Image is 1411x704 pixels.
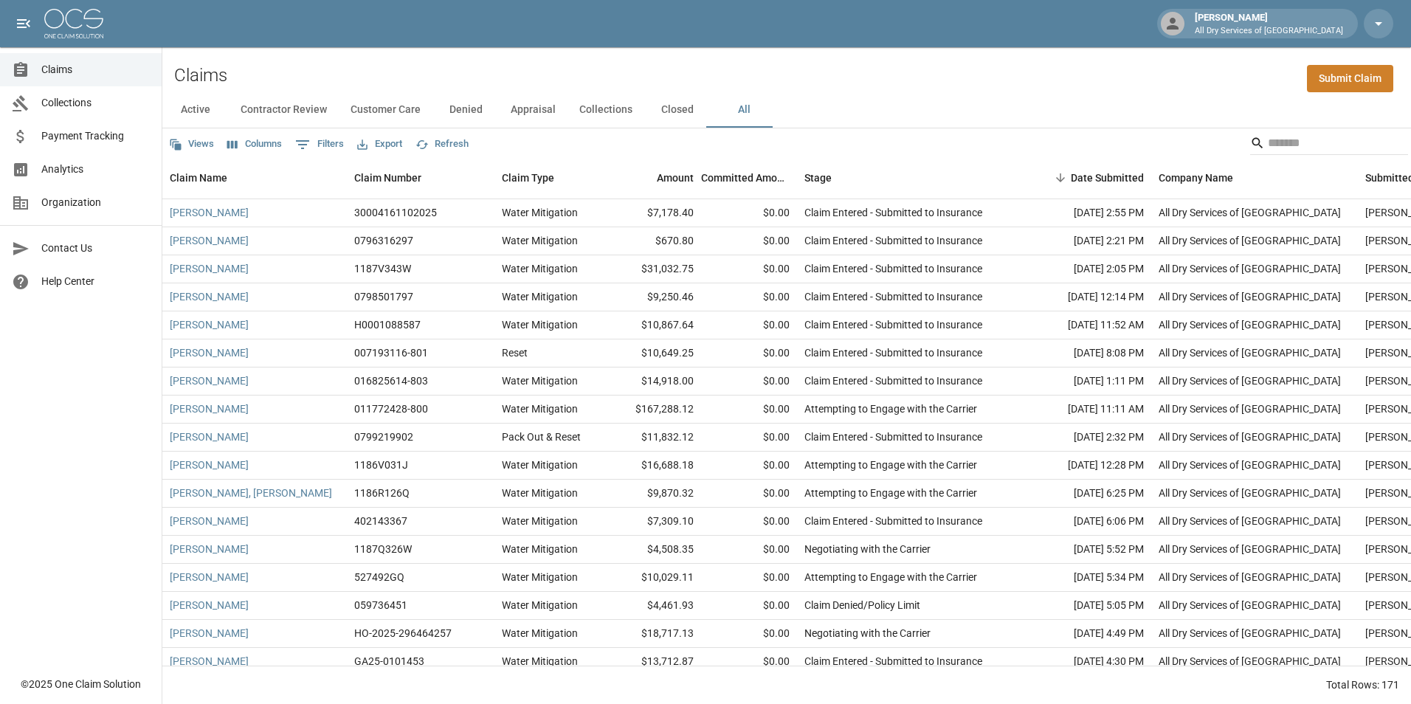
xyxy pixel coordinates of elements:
button: Export [353,133,406,156]
div: $0.00 [701,508,797,536]
div: All Dry Services of Atlanta [1159,261,1341,276]
div: $0.00 [701,227,797,255]
div: [DATE] 11:52 AM [1018,311,1151,339]
div: All Dry Services of Atlanta [1159,345,1341,360]
div: [DATE] 1:11 PM [1018,367,1151,396]
div: Date Submitted [1018,157,1151,199]
div: All Dry Services of Atlanta [1159,570,1341,584]
div: Pack Out & Reset [502,429,581,444]
div: $0.00 [701,564,797,592]
div: 0798501797 [354,289,413,304]
div: Claim Type [494,157,605,199]
div: $0.00 [701,396,797,424]
div: $7,309.10 [605,508,701,536]
button: Views [165,133,218,156]
div: [DATE] 2:05 PM [1018,255,1151,283]
div: 1187Q326W [354,542,412,556]
div: Water Mitigation [502,514,578,528]
div: Claim Entered - Submitted to Insurance [804,345,982,360]
div: $670.80 [605,227,701,255]
a: [PERSON_NAME] [170,570,249,584]
div: Stage [804,157,832,199]
div: Water Mitigation [502,233,578,248]
div: Reset [502,345,528,360]
a: [PERSON_NAME] [170,458,249,472]
div: Total Rows: 171 [1326,677,1399,692]
div: All Dry Services of Atlanta [1159,458,1341,472]
a: [PERSON_NAME] [170,542,249,556]
button: Customer Care [339,92,432,128]
button: open drawer [9,9,38,38]
div: $10,867.64 [605,311,701,339]
p: All Dry Services of [GEOGRAPHIC_DATA] [1195,25,1343,38]
div: All Dry Services of Atlanta [1159,289,1341,304]
div: Company Name [1159,157,1233,199]
div: 402143367 [354,514,407,528]
a: [PERSON_NAME] [170,317,249,332]
div: Committed Amount [701,157,790,199]
div: $0.00 [701,592,797,620]
div: [DATE] 6:25 PM [1018,480,1151,508]
div: All Dry Services of Atlanta [1159,598,1341,612]
a: [PERSON_NAME] [170,429,249,444]
div: 0799219902 [354,429,413,444]
div: $9,870.32 [605,480,701,508]
div: $10,029.11 [605,564,701,592]
div: $14,918.00 [605,367,701,396]
div: [DATE] 5:05 PM [1018,592,1151,620]
div: All Dry Services of Atlanta [1159,205,1341,220]
div: [DATE] 2:21 PM [1018,227,1151,255]
div: Claim Entered - Submitted to Insurance [804,514,982,528]
div: $0.00 [701,311,797,339]
a: [PERSON_NAME] [170,205,249,220]
div: 011772428-800 [354,401,428,416]
a: [PERSON_NAME] [170,514,249,528]
a: [PERSON_NAME] [170,345,249,360]
div: [DATE] 6:06 PM [1018,508,1151,536]
div: [DATE] 4:30 PM [1018,648,1151,676]
div: $4,508.35 [605,536,701,564]
span: Help Center [41,274,150,289]
div: [DATE] 12:14 PM [1018,283,1151,311]
div: $0.00 [701,648,797,676]
div: Water Mitigation [502,570,578,584]
div: Water Mitigation [502,598,578,612]
div: All Dry Services of Atlanta [1159,626,1341,641]
div: Water Mitigation [502,458,578,472]
div: H0001088587 [354,317,421,332]
div: 0796316297 [354,233,413,248]
span: Organization [41,195,150,210]
div: 1187V343W [354,261,411,276]
div: $4,461.93 [605,592,701,620]
a: [PERSON_NAME] [170,401,249,416]
a: [PERSON_NAME] [170,373,249,388]
div: Claim Entered - Submitted to Insurance [804,261,982,276]
div: Committed Amount [701,157,797,199]
div: Claim Entered - Submitted to Insurance [804,233,982,248]
div: $0.00 [701,424,797,452]
div: Amount [657,157,694,199]
div: Claim Entered - Submitted to Insurance [804,429,982,444]
div: Attempting to Engage with the Carrier [804,486,977,500]
div: Date Submitted [1071,157,1144,199]
button: Show filters [291,133,348,156]
div: [DATE] 11:11 AM [1018,396,1151,424]
div: $16,688.18 [605,452,701,480]
div: $0.00 [701,199,797,227]
a: [PERSON_NAME] [170,261,249,276]
div: $18,717.13 [605,620,701,648]
div: All Dry Services of Atlanta [1159,514,1341,528]
div: Claim Entered - Submitted to Insurance [804,205,982,220]
div: Water Mitigation [502,542,578,556]
div: Water Mitigation [502,626,578,641]
div: [DATE] 12:28 PM [1018,452,1151,480]
div: Claim Entered - Submitted to Insurance [804,317,982,332]
div: 059736451 [354,598,407,612]
div: [DATE] 5:52 PM [1018,536,1151,564]
div: 527492GQ [354,570,404,584]
div: All Dry Services of Atlanta [1159,401,1341,416]
div: All Dry Services of Atlanta [1159,317,1341,332]
div: HO-2025-296464257 [354,626,452,641]
a: [PERSON_NAME], [PERSON_NAME] [170,486,332,500]
div: [DATE] 2:55 PM [1018,199,1151,227]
